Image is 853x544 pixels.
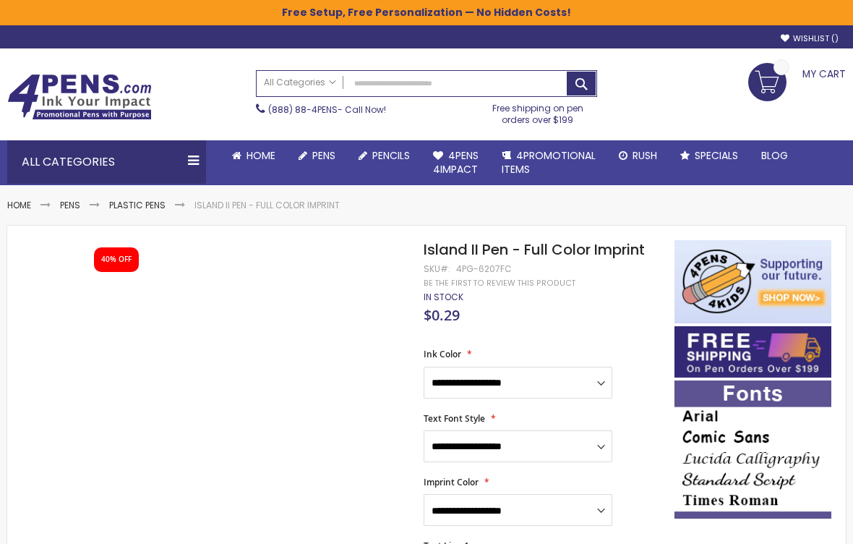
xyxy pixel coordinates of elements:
span: Pencils [372,148,410,163]
a: (888) 88-4PENS [268,103,338,116]
img: 4Pens Custom Pens and Promotional Products [7,74,152,120]
span: 4Pens 4impact [433,148,479,177]
iframe: Google Customer Reviews [734,505,853,544]
div: 4PG-6207FC [456,263,512,275]
a: Blog [750,140,800,171]
strong: SKU [424,263,450,275]
div: 40% OFF [101,255,132,265]
span: Ink Color [424,348,461,360]
span: Island II Pen - Full Color Imprint [424,239,645,260]
span: Specials [695,148,738,163]
a: Rush [607,140,669,171]
span: 4PROMOTIONAL ITEMS [502,148,596,177]
span: Text Font Style [424,412,485,425]
div: Availability [424,292,463,303]
span: In stock [424,291,463,303]
span: Home [247,148,275,163]
a: Specials [669,140,750,171]
a: 4PROMOTIONALITEMS [490,140,607,185]
a: Pens [60,199,80,211]
a: Home [220,140,287,171]
span: Imprint Color [424,476,479,488]
a: Home [7,199,31,211]
a: Plastic Pens [109,199,166,211]
span: Rush [633,148,657,163]
a: Be the first to review this product [424,278,575,289]
div: Free shipping on pen orders over $199 [478,97,596,126]
img: 4pens 4 kids [674,240,831,323]
span: Blog [761,148,788,163]
div: All Categories [7,140,206,184]
a: Pens [287,140,347,171]
span: - Call Now! [268,103,386,116]
img: font-personalization-examples [674,381,831,519]
span: Pens [312,148,335,163]
span: $0.29 [424,305,460,325]
a: All Categories [257,71,343,95]
a: 4Pens4impact [421,140,490,185]
a: Pencils [347,140,421,171]
img: Free shipping on orders over $199 [674,326,831,378]
a: Wishlist [781,33,839,44]
span: All Categories [264,77,336,88]
li: Island II Pen - Full Color Imprint [194,200,340,211]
